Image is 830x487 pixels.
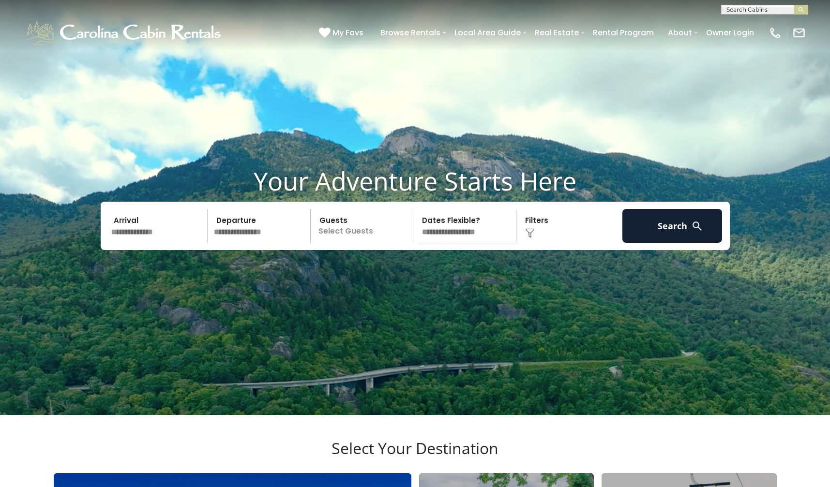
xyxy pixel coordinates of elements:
a: Owner Login [701,24,759,41]
a: Rental Program [588,24,659,41]
img: filter--v1.png [525,228,535,238]
a: Real Estate [530,24,584,41]
p: Select Guests [314,209,413,243]
a: Local Area Guide [450,24,526,41]
span: My Favs [332,27,363,39]
a: Browse Rentals [376,24,445,41]
h3: Select Your Destination [52,439,778,473]
h1: Your Adventure Starts Here [7,166,823,196]
img: White-1-1-2.png [24,18,225,47]
img: mail-regular-white.png [792,26,806,40]
a: About [663,24,697,41]
img: phone-regular-white.png [769,26,782,40]
img: search-regular-white.png [691,220,703,232]
button: Search [622,209,723,243]
a: My Favs [319,27,366,39]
